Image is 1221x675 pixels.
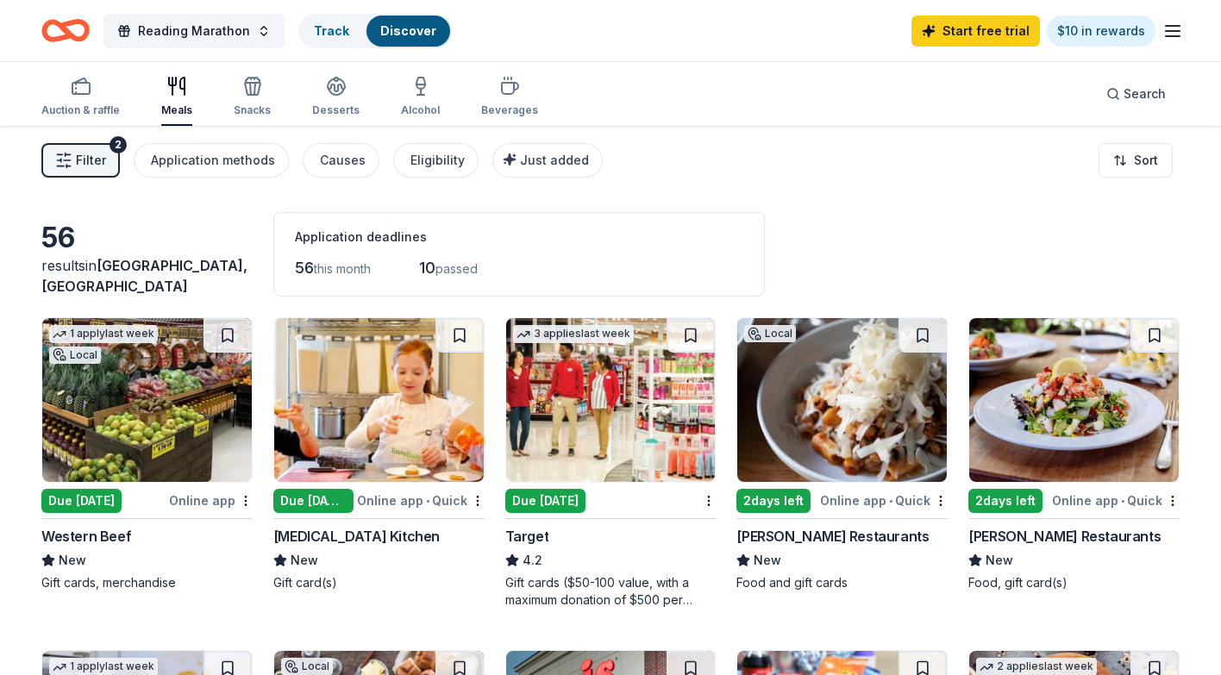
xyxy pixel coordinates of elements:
[401,103,440,117] div: Alcohol
[968,526,1161,547] div: [PERSON_NAME] Restaurants
[234,103,271,117] div: Snacks
[234,69,271,126] button: Snacks
[968,489,1043,513] div: 2 days left
[1099,143,1173,178] button: Sort
[506,318,716,482] img: Image for Target
[401,69,440,126] button: Alcohol
[1124,84,1166,104] span: Search
[968,574,1180,591] div: Food, gift card(s)
[889,494,892,508] span: •
[435,261,478,276] span: passed
[744,325,796,342] div: Local
[754,550,781,571] span: New
[1093,77,1180,111] button: Search
[103,14,285,48] button: Reading Marathon
[41,69,120,126] button: Auction & raffle
[737,318,947,482] img: Image for Ethan Stowell Restaurants
[513,325,634,343] div: 3 applies last week
[481,69,538,126] button: Beverages
[314,261,371,276] span: this month
[736,574,948,591] div: Food and gift cards
[161,69,192,126] button: Meals
[273,489,354,513] div: Due [DATE]
[41,257,247,295] span: [GEOGRAPHIC_DATA], [GEOGRAPHIC_DATA]
[426,494,429,508] span: •
[41,103,120,117] div: Auction & raffle
[1121,494,1124,508] span: •
[969,318,1179,482] img: Image for Cameron Mitchell Restaurants
[110,136,127,153] div: 2
[41,255,253,297] div: results
[736,489,811,513] div: 2 days left
[312,103,360,117] div: Desserts
[281,658,333,675] div: Local
[274,318,484,482] img: Image for Taste Buds Kitchen
[273,317,485,591] a: Image for Taste Buds KitchenDue [DATE]Online app•Quick[MEDICAL_DATA] KitchenNewGift card(s)
[410,150,465,171] div: Eligibility
[393,143,479,178] button: Eligibility
[1047,16,1155,47] a: $10 in rewards
[1052,490,1180,511] div: Online app Quick
[41,143,120,178] button: Filter2
[505,317,717,609] a: Image for Target3 applieslast weekDue [DATE]Target4.2Gift cards ($50-100 value, with a maximum do...
[481,103,538,117] div: Beverages
[523,550,542,571] span: 4.2
[505,574,717,609] div: Gift cards ($50-100 value, with a maximum donation of $500 per year)
[520,153,589,167] span: Just added
[42,318,252,482] img: Image for Western Beef
[1134,150,1158,171] span: Sort
[41,317,253,591] a: Image for Western Beef1 applylast weekLocalDue [DATE]Online appWestern BeefNewGift cards, merchan...
[41,257,247,295] span: in
[968,317,1180,591] a: Image for Cameron Mitchell Restaurants2days leftOnline app•Quick[PERSON_NAME] RestaurantsNewFood,...
[298,14,452,48] button: TrackDiscover
[820,490,948,511] div: Online app Quick
[736,317,948,591] a: Image for Ethan Stowell RestaurantsLocal2days leftOnline app•Quick[PERSON_NAME] RestaurantsNewFoo...
[303,143,379,178] button: Causes
[295,227,743,247] div: Application deadlines
[295,259,314,277] span: 56
[59,550,86,571] span: New
[505,526,549,547] div: Target
[380,23,436,38] a: Discover
[492,143,603,178] button: Just added
[161,103,192,117] div: Meals
[169,490,253,511] div: Online app
[736,526,929,547] div: [PERSON_NAME] Restaurants
[911,16,1040,47] a: Start free trial
[986,550,1013,571] span: New
[419,259,435,277] span: 10
[134,143,289,178] button: Application methods
[291,550,318,571] span: New
[312,69,360,126] button: Desserts
[138,21,250,41] span: Reading Marathon
[505,489,585,513] div: Due [DATE]
[151,150,275,171] div: Application methods
[41,489,122,513] div: Due [DATE]
[41,10,90,51] a: Home
[49,347,101,364] div: Local
[320,150,366,171] div: Causes
[49,325,158,343] div: 1 apply last week
[76,150,106,171] span: Filter
[273,574,485,591] div: Gift card(s)
[41,574,253,591] div: Gift cards, merchandise
[273,526,440,547] div: [MEDICAL_DATA] Kitchen
[41,526,131,547] div: Western Beef
[41,221,253,255] div: 56
[357,490,485,511] div: Online app Quick
[314,23,349,38] a: Track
